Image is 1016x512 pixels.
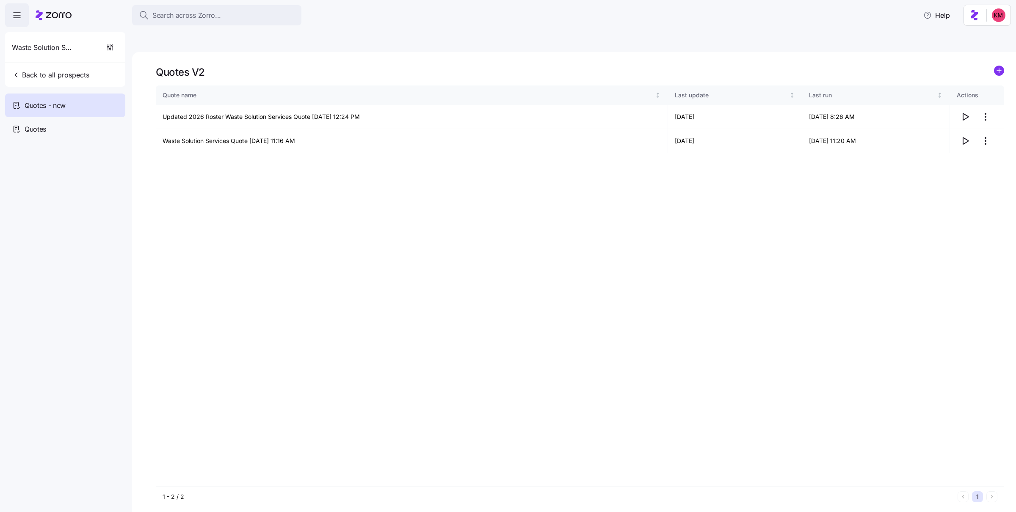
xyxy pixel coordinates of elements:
td: Waste Solution Services Quote [DATE] 11:16 AM [156,129,668,153]
a: add icon [994,66,1004,79]
button: Previous page [958,491,969,502]
a: Quotes [5,117,125,141]
button: Back to all prospects [8,66,93,83]
h1: Quotes V2 [156,66,205,79]
td: [DATE] [668,105,802,129]
button: Search across Zorro... [132,5,301,25]
span: Quotes - new [25,100,66,111]
a: Quotes - new [5,94,125,117]
td: [DATE] [668,129,802,153]
div: Actions [957,91,997,100]
button: Next page [986,491,997,502]
div: Last run [809,91,936,100]
div: Quote name [163,91,654,100]
svg: add icon [994,66,1004,76]
span: Waste Solution Services [12,42,73,53]
span: Back to all prospects [12,70,89,80]
th: Last runNot sorted [802,85,950,105]
td: Updated 2026 Roster Waste Solution Services Quote [DATE] 12:24 PM [156,105,668,129]
div: Not sorted [789,92,795,98]
th: Last updateNot sorted [668,85,802,105]
span: Quotes [25,124,46,135]
div: Last update [675,91,787,100]
span: Search across Zorro... [152,10,221,21]
th: Quote nameNot sorted [156,85,668,105]
img: 8fbd33f679504da1795a6676107ffb9e [992,8,1005,22]
button: Help [917,7,957,24]
div: 1 - 2 / 2 [163,493,954,501]
span: Help [923,10,950,20]
button: 1 [972,491,983,502]
td: [DATE] 11:20 AM [802,129,950,153]
div: Not sorted [937,92,943,98]
td: [DATE] 8:26 AM [802,105,950,129]
div: Not sorted [655,92,661,98]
